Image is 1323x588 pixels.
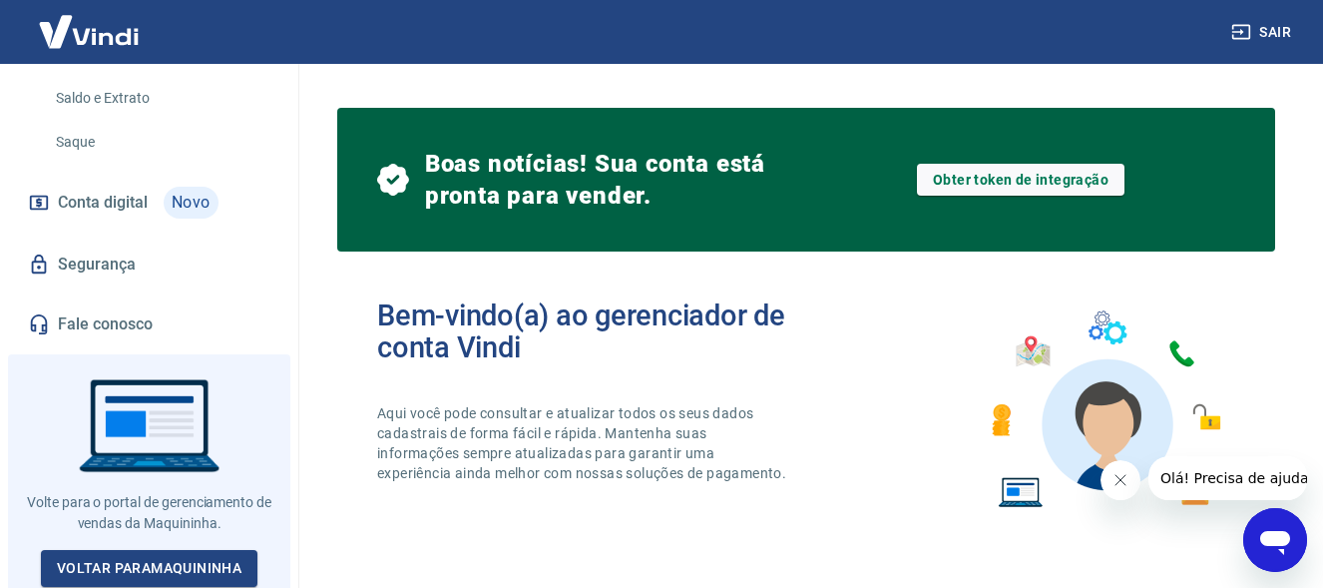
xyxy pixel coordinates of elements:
a: Conta digitalNovo [24,179,274,227]
span: Conta digital [58,189,148,217]
img: Vindi [24,1,154,62]
a: Segurança [24,243,274,287]
iframe: Fechar mensagem [1101,460,1140,500]
iframe: Mensagem da empresa [1148,456,1307,500]
iframe: Botão para abrir a janela de mensagens [1243,508,1307,572]
a: Saque [48,122,274,163]
span: Olá! Precisa de ajuda? [12,14,168,30]
span: Boas notícias! Sua conta está pronta para vender. [425,148,806,212]
span: Novo [164,187,219,219]
button: Sair [1227,14,1299,51]
h2: Bem-vindo(a) ao gerenciador de conta Vindi [377,299,806,363]
p: Aqui você pode consultar e atualizar todos os seus dados cadastrais de forma fácil e rápida. Mant... [377,403,790,483]
a: Voltar paraMaquininha [41,550,257,587]
img: Imagem de um avatar masculino com diversos icones exemplificando as funcionalidades do gerenciado... [974,299,1235,520]
a: Saldo e Extrato [48,78,274,119]
a: Obter token de integração [917,164,1124,196]
a: Fale conosco [24,302,274,346]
